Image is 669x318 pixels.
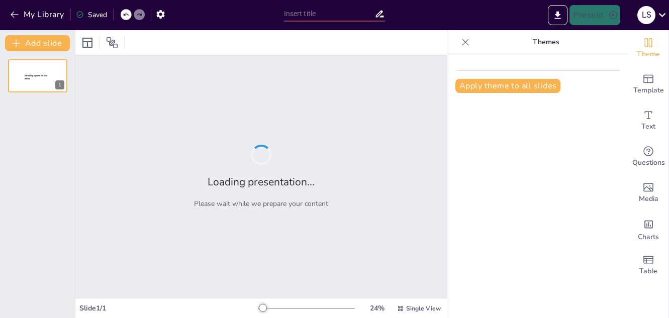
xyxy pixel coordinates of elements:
div: Add charts and graphs [628,211,668,247]
button: Present [569,5,620,25]
input: Insert title [284,7,375,21]
div: Add images, graphics, shapes or video [628,175,668,211]
div: Add a table [628,247,668,283]
button: L S [637,5,655,25]
h2: Loading presentation... [208,175,315,189]
span: Sendsteps presentation editor [25,74,47,80]
div: Slide 1 / 1 [79,303,258,313]
div: L S [637,6,655,24]
p: Themes [473,30,618,54]
div: 1 [55,80,64,89]
span: Charts [638,232,659,243]
span: Text [641,121,655,132]
div: Layout [79,35,95,51]
span: Table [639,266,657,277]
span: Single View [406,304,441,312]
span: Theme [637,49,660,60]
button: Apply theme to all slides [455,79,560,93]
div: Change the overall theme [628,30,668,66]
button: My Library [8,7,68,23]
span: Media [639,193,658,204]
div: Get real-time input from your audience [628,139,668,175]
p: Please wait while we prepare your content [194,199,328,208]
span: Questions [632,157,665,168]
button: Export to PowerPoint [548,5,567,25]
div: 24 % [365,303,389,313]
div: Add ready made slides [628,66,668,102]
span: Template [633,85,664,96]
div: Saved [76,10,107,20]
button: Add slide [5,35,70,51]
div: Add text boxes [628,102,668,139]
div: 1 [8,59,67,92]
span: Position [106,37,118,49]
